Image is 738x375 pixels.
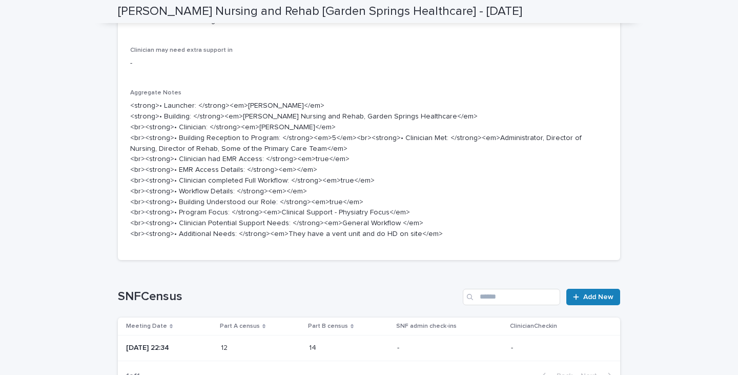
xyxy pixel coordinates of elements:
[118,289,459,304] h1: SNFCensus
[130,90,181,96] span: Aggregate Notes
[309,342,318,352] p: 14
[463,289,560,305] input: Search
[511,344,604,352] p: -
[220,321,260,332] p: Part A census
[308,321,348,332] p: Part B census
[118,4,522,19] h2: [PERSON_NAME] Nursing and Rehab [Garden Springs Healthcare] - [DATE]
[130,58,281,69] p: -
[130,101,608,239] p: <strong>• Launcher: </strong><em>[PERSON_NAME]</em> <strong>• Building: </strong><em>[PERSON_NAME...
[118,335,620,361] tr: [DATE] 22:341212 1414 --
[130,47,233,53] span: Clinician may need extra support in
[396,321,457,332] p: SNF admin check-ins
[397,344,502,352] p: -
[126,344,213,352] p: [DATE] 22:34
[126,321,167,332] p: Meeting Date
[510,321,557,332] p: ClinicianCheckin
[221,342,230,352] p: 12
[566,289,620,305] a: Add New
[583,293,613,301] span: Add New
